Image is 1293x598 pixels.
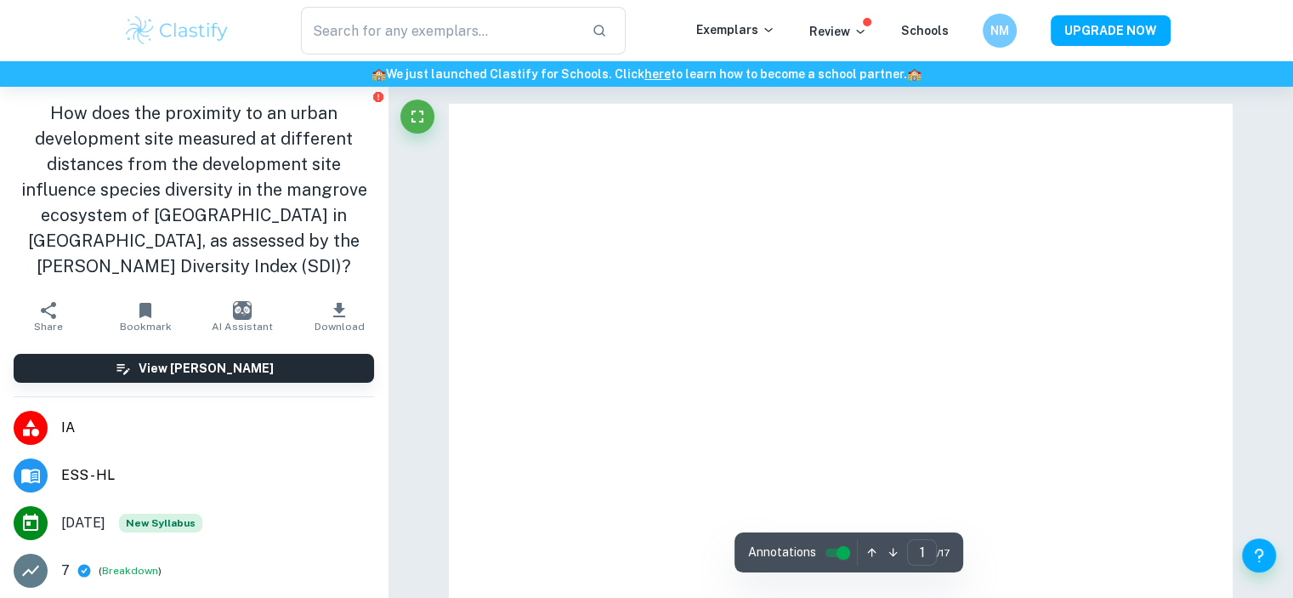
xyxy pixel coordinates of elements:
span: Download [315,321,365,333]
input: Search for any exemplars... [301,7,579,54]
button: Breakdown [102,563,158,578]
p: Review [809,22,867,41]
a: Schools [901,24,949,37]
h6: We just launched Clastify for Schools. Click to learn how to become a school partner. [3,65,1290,83]
span: Share [34,321,63,333]
button: View [PERSON_NAME] [14,354,374,383]
span: Annotations [748,544,816,561]
span: Bookmark [120,321,172,333]
button: Bookmark [97,293,194,340]
h6: NM [990,21,1009,40]
h6: View [PERSON_NAME] [139,359,274,378]
button: UPGRADE NOW [1051,15,1171,46]
span: 🏫 [907,67,922,81]
button: Report issue [371,90,384,103]
p: 7 [61,561,70,581]
button: Download [291,293,388,340]
span: / 17 [937,545,950,561]
button: AI Assistant [194,293,291,340]
a: here [644,67,671,81]
p: Exemplars [696,20,775,39]
img: Clastify logo [123,14,231,48]
span: 🏫 [371,67,386,81]
span: ESS - HL [61,465,374,486]
span: IA [61,418,374,438]
div: Starting from the May 2026 session, the ESS IA requirements have changed. We created this exempla... [119,514,202,533]
button: NM [983,14,1017,48]
span: AI Assistant [212,321,273,333]
button: Fullscreen [400,100,434,134]
h1: How does the proximity to an urban development site measured at different distances from the deve... [14,100,374,279]
span: [DATE] [61,513,105,533]
span: New Syllabus [119,514,202,533]
img: AI Assistant [233,301,252,320]
span: ( ) [99,563,162,579]
button: Help and Feedback [1242,538,1276,572]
